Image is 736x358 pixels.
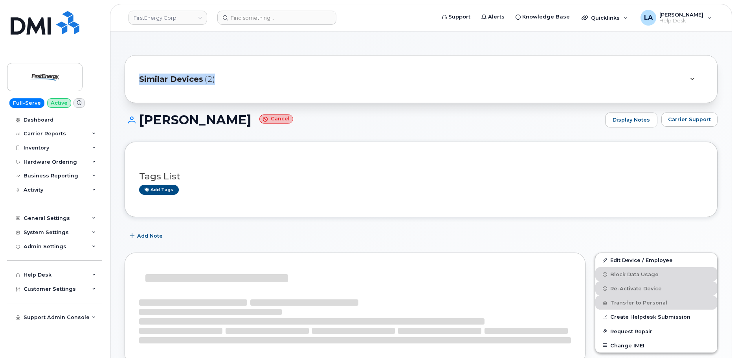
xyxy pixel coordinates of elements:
[595,338,717,352] button: Change IMEI
[668,116,711,123] span: Carrier Support
[139,172,703,181] h3: Tags List
[205,74,215,85] span: (2)
[595,295,717,310] button: Transfer to Personal
[605,113,657,127] a: Display Notes
[125,113,601,127] h1: [PERSON_NAME]
[139,185,179,195] a: Add tags
[139,74,203,85] span: Similar Devices
[661,113,718,127] button: Carrier Support
[259,114,293,124] small: Cancel
[702,324,730,352] iframe: Messenger Launcher
[137,232,163,240] span: Add Note
[595,281,717,295] button: Re-Activate Device
[125,229,169,243] button: Add Note
[595,253,717,267] a: Edit Device / Employee
[595,310,717,324] a: Create Helpdesk Submission
[610,286,662,292] span: Re-Activate Device
[595,267,717,281] button: Block Data Usage
[595,324,717,338] button: Request Repair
